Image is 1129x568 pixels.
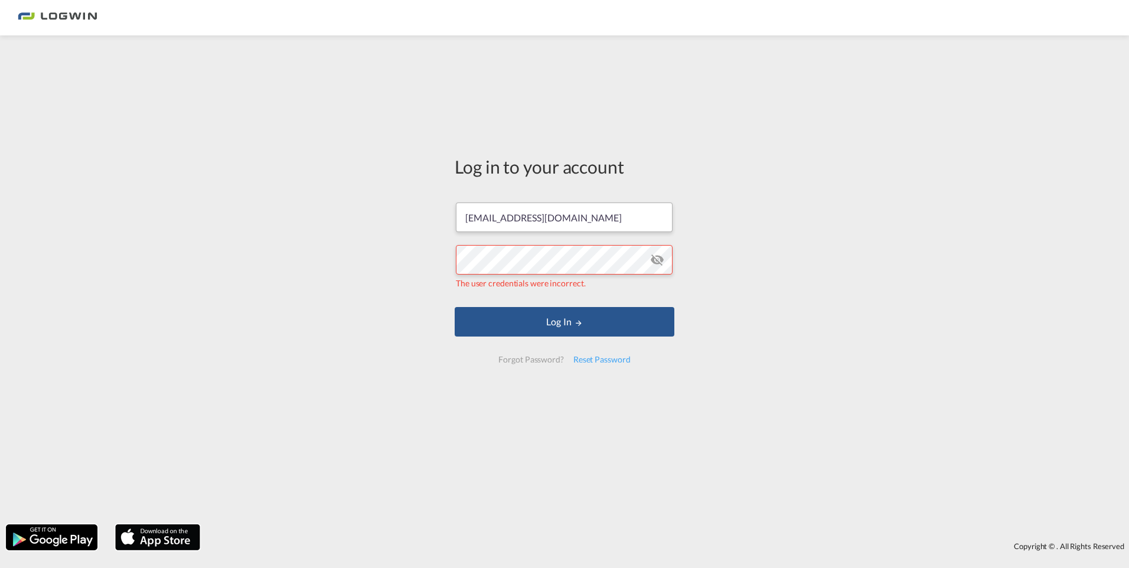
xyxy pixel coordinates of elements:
[456,203,673,232] input: Enter email/phone number
[569,349,635,370] div: Reset Password
[455,307,674,337] button: LOGIN
[456,278,585,288] span: The user credentials were incorrect.
[494,349,568,370] div: Forgot Password?
[455,154,674,179] div: Log in to your account
[18,5,97,31] img: bc73a0e0d8c111efacd525e4c8ad7d32.png
[5,523,99,551] img: google.png
[206,536,1129,556] div: Copyright © . All Rights Reserved
[650,253,664,267] md-icon: icon-eye-off
[114,523,201,551] img: apple.png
